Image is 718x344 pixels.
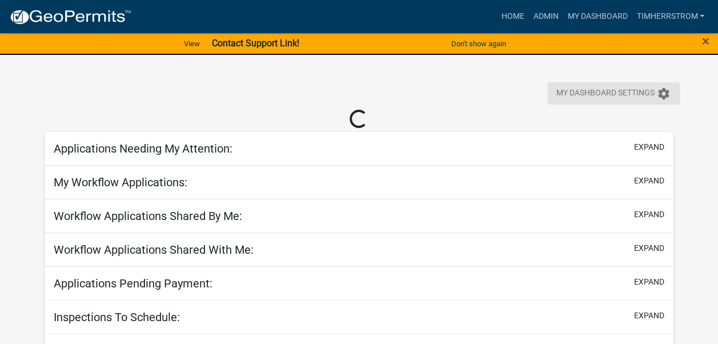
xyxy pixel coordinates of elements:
h5: Applications Pending Payment: [54,277,212,290]
button: expand [634,276,664,288]
button: expand [634,175,664,187]
button: Don't show again [447,34,511,53]
a: My Dashboard [563,6,632,27]
button: My Dashboard Settingssettings [547,82,680,105]
button: expand [634,242,664,254]
button: expand [634,209,664,221]
a: Admin [528,6,563,27]
h5: Inspections To Schedule: [54,310,180,324]
button: expand [634,141,664,153]
a: TimHerrstrom [632,6,709,27]
strong: Contact Support Link! [211,38,299,49]
h5: Workflow Applications Shared By Me: [54,209,242,223]
span: × [702,33,709,49]
span: My Dashboard Settings [556,87,655,101]
button: Close [702,34,709,48]
h5: Applications Needing My Attention: [54,142,232,155]
i: settings [657,87,671,101]
h5: My Workflow Applications: [54,175,187,189]
a: Home [496,6,528,27]
button: expand [634,310,664,322]
a: View [179,34,204,53]
h5: Workflow Applications Shared With Me: [54,243,254,257]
